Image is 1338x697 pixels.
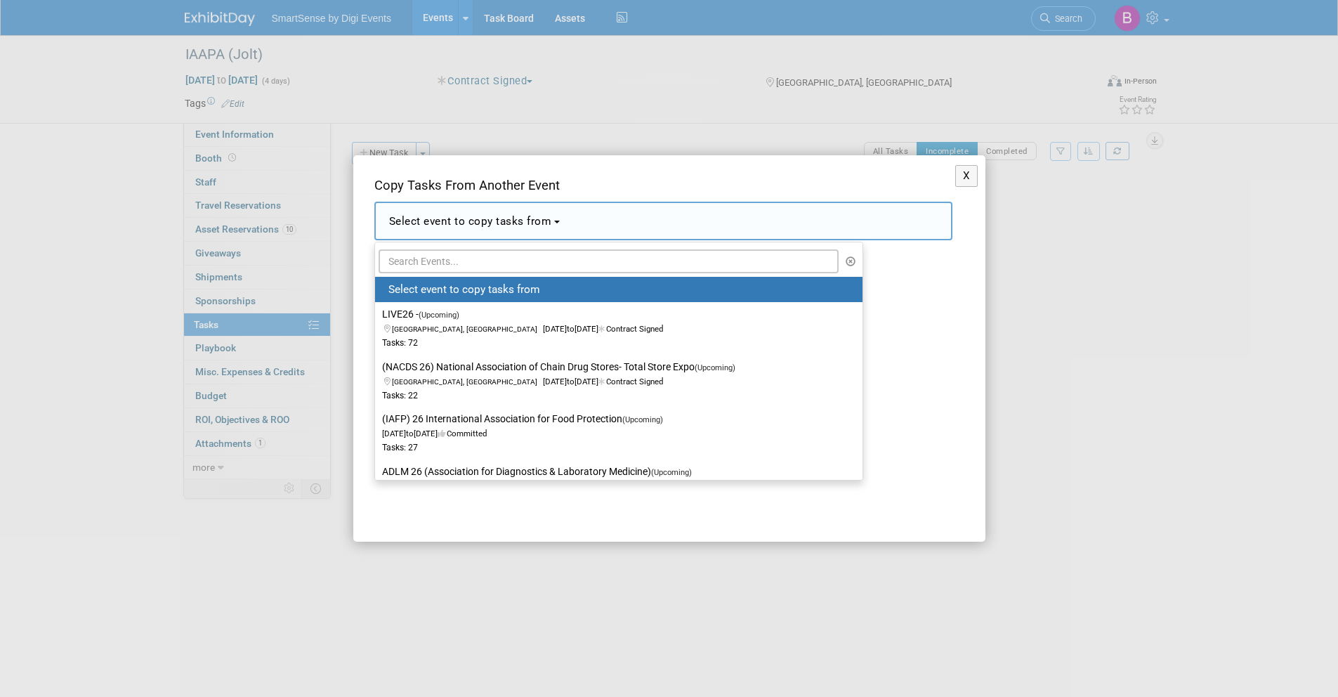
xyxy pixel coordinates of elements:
[392,325,543,334] span: [GEOGRAPHIC_DATA], [GEOGRAPHIC_DATA]
[374,176,952,202] div: Copy Tasks From Another Event
[651,468,692,477] span: (Upcoming)
[567,377,575,386] span: to
[379,249,839,273] input: Search Events...
[388,283,540,296] span: Select event to copy tasks from
[406,429,414,438] span: to
[382,442,834,454] div: Tasks: 27
[382,390,834,402] div: Tasks: 22
[382,337,834,349] div: Tasks: 72
[382,358,848,404] label: (NACDS 26) National Association of Chain Drug Stores- Total Store Expo
[419,311,459,320] span: (Upcoming)
[374,202,952,240] button: Select event to copy tasks from
[695,363,735,372] span: (Upcoming)
[389,215,552,228] span: Select event to copy tasks from
[955,165,978,187] button: X
[382,305,848,351] label: LIVE26 -
[382,410,848,456] label: (IAFP) 26 International Association for Food Protection
[567,324,575,334] span: to
[392,377,543,386] span: [GEOGRAPHIC_DATA], [GEOGRAPHIC_DATA]
[382,462,848,509] label: ADLM 26 (Association for Diagnostics & Laboratory Medicine)
[382,363,744,386] span: [DATE] [DATE] Contract Signed
[622,415,663,424] span: (Upcoming)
